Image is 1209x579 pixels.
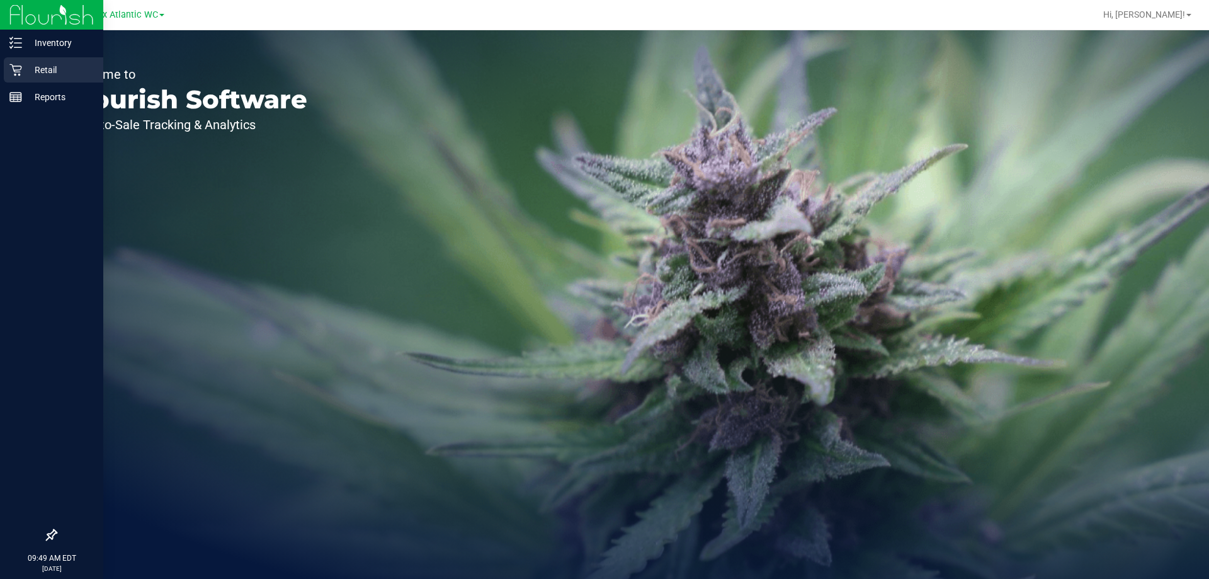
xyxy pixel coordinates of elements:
inline-svg: Inventory [9,37,22,49]
p: Inventory [22,35,98,50]
p: Seed-to-Sale Tracking & Analytics [68,118,307,131]
inline-svg: Retail [9,64,22,76]
p: Welcome to [68,68,307,81]
span: Jax Atlantic WC [93,9,158,20]
p: 09:49 AM EDT [6,553,98,564]
span: Hi, [PERSON_NAME]! [1103,9,1185,20]
p: Flourish Software [68,87,307,112]
p: Reports [22,89,98,105]
p: Retail [22,62,98,77]
p: [DATE] [6,564,98,573]
inline-svg: Reports [9,91,22,103]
